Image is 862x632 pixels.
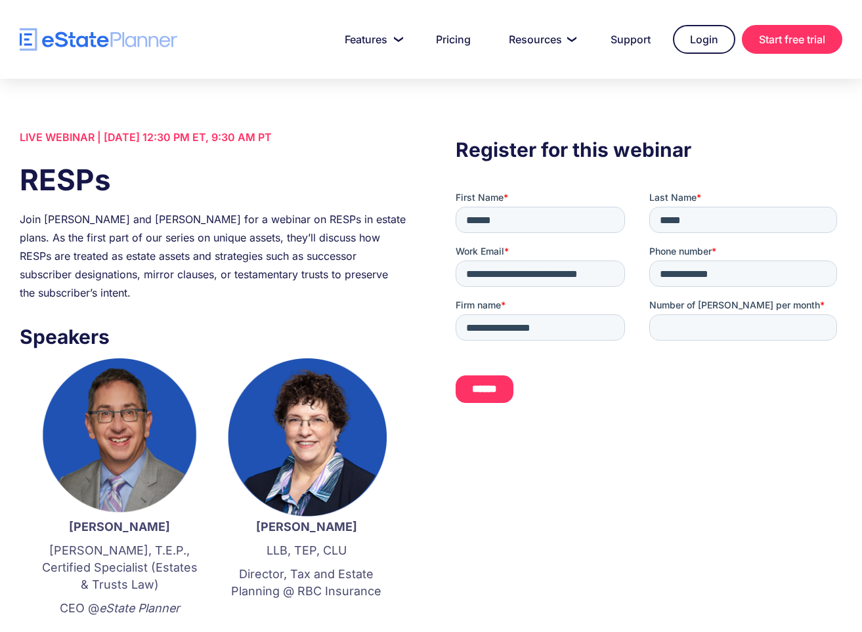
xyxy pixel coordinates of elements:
strong: [PERSON_NAME] [256,520,357,534]
iframe: Form 0 [456,191,842,441]
h3: Register for this webinar [456,135,842,165]
div: LIVE WEBINAR | [DATE] 12:30 PM ET, 9:30 AM PT [20,128,406,146]
a: Login [673,25,735,54]
a: Start free trial [742,25,842,54]
p: Director, Tax and Estate Planning @ RBC Insurance [226,566,386,600]
p: CEO @ [39,600,200,617]
p: ‍ [226,606,386,623]
h1: RESPs [20,159,406,200]
a: Resources [493,26,588,53]
p: LLB, TEP, CLU [226,542,386,559]
h3: Speakers [20,322,406,352]
a: Support [595,26,666,53]
div: Join [PERSON_NAME] and [PERSON_NAME] for a webinar on RESPs in estate plans. As the first part of... [20,210,406,302]
em: eState Planner [99,601,180,615]
a: home [20,28,177,51]
strong: [PERSON_NAME] [69,520,170,534]
p: [PERSON_NAME], T.E.P., Certified Specialist (Estates & Trusts Law) [39,542,200,593]
a: Features [329,26,414,53]
a: Pricing [420,26,486,53]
